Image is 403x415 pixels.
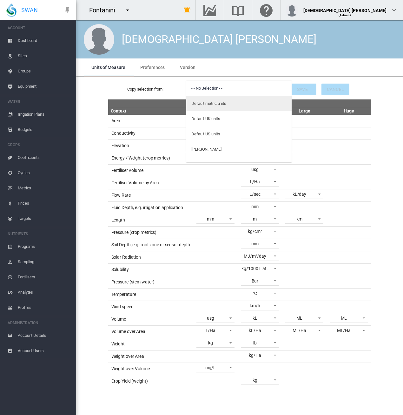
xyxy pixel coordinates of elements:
div: - - No Selection - - [191,85,222,91]
div: [PERSON_NAME] [191,146,221,152]
div: [PERSON_NAME] [191,162,221,167]
div: Default metric units [191,101,226,106]
div: Default UK units [191,116,220,122]
div: Default US units [191,131,220,137]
